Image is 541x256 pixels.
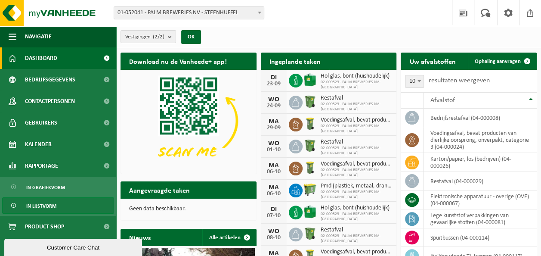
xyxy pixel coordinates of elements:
span: 02-009523 - PALM BREWERIES NV-[GEOGRAPHIC_DATA] [321,212,393,222]
h2: Ingeplande taken [261,53,329,69]
img: WB-0660-HPE-GN-50 [303,182,317,197]
div: 01-10 [265,147,282,153]
span: Rapportage [25,155,58,177]
span: 01-052041 - PALM BREWERIES NV - STEENHUFFEL [114,6,264,19]
div: 06-10 [265,169,282,175]
h2: Uw afvalstoffen [401,53,464,69]
td: karton/papier, los (bedrijven) (04-000026) [424,153,537,172]
img: CR-BU-1C-4000-MET-03 [303,204,317,219]
count: (2/2) [153,34,164,40]
span: Contactpersonen [25,91,75,112]
span: Restafval [321,95,393,102]
label: resultaten weergeven [428,77,489,84]
button: Vestigingen(2/2) [121,30,176,43]
img: WB-0370-HPE-GN-50 [303,226,317,241]
td: bedrijfsrestafval (04-000008) [424,109,537,127]
a: Ophaling aanvragen [468,53,536,70]
span: Afvalstof [430,97,454,104]
a: In grafiekvorm [2,179,114,195]
span: 02-009523 - PALM BREWERIES NV-[GEOGRAPHIC_DATA] [321,124,393,134]
img: WB-0370-HPE-GN-50 [303,94,317,109]
span: Dashboard [25,47,57,69]
a: Alle artikelen [202,229,256,246]
div: WO [265,96,282,103]
h2: Aangevraagde taken [121,181,198,198]
span: Voedingsafval, bevat producten van dierlijke oorsprong, onverpakt, categorie 3 [321,161,393,168]
div: WO [265,140,282,147]
span: 10 [405,75,424,87]
div: 08-10 [265,235,282,241]
span: Voedingsafval, bevat producten van dierlijke oorsprong, onverpakt, categorie 3 [321,117,393,124]
td: lege kunststof verpakkingen van gevaarlijke stoffen (04-000081) [424,209,537,228]
span: Vestigingen [125,31,164,44]
span: Kalender [25,134,52,155]
span: Voedingsafval, bevat producten van dierlijke oorsprong, onverpakt, categorie 3 [321,249,393,256]
p: Geen data beschikbaar. [129,206,248,212]
div: 29-09 [265,125,282,131]
div: DI [265,74,282,81]
h2: Nieuws [121,229,159,246]
span: 01-052041 - PALM BREWERIES NV - STEENHUFFEL [114,7,264,19]
span: In grafiekvorm [26,179,65,196]
div: MA [265,118,282,125]
span: 10 [405,75,424,88]
div: MA [265,162,282,169]
span: Pmd (plastiek, metaal, drankkartons) (bedrijven) [321,183,393,190]
span: 02-009523 - PALM BREWERIES NV-[GEOGRAPHIC_DATA] [321,168,393,178]
div: 23-09 [265,81,282,87]
td: voedingsafval, bevat producten van dierlijke oorsprong, onverpakt, categorie 3 (04-000024) [424,127,537,153]
img: Download de VHEPlus App [121,70,257,172]
span: 02-009523 - PALM BREWERIES NV-[GEOGRAPHIC_DATA] [321,190,393,200]
span: Ophaling aanvragen [475,59,521,64]
span: Restafval [321,139,393,146]
td: restafval (04-000029) [424,172,537,190]
span: 02-009523 - PALM BREWERIES NV-[GEOGRAPHIC_DATA] [321,80,393,90]
span: 02-009523 - PALM BREWERIES NV-[GEOGRAPHIC_DATA] [321,234,393,244]
span: Restafval [321,227,393,234]
button: OK [181,30,201,44]
img: CR-BU-1C-4000-MET-03 [303,72,317,87]
div: DI [265,206,282,213]
span: 02-009523 - PALM BREWERIES NV-[GEOGRAPHIC_DATA] [321,146,393,156]
a: In lijstvorm [2,197,114,214]
iframe: chat widget [4,237,144,256]
td: elektronische apparatuur - overige (OVE) (04-000067) [424,190,537,209]
img: WB-0370-HPE-GN-50 [303,138,317,153]
div: 06-10 [265,191,282,197]
span: Hol glas, bont (huishoudelijk) [321,205,393,212]
span: 02-009523 - PALM BREWERIES NV-[GEOGRAPHIC_DATA] [321,102,393,112]
div: 24-09 [265,103,282,109]
img: WB-0140-HPE-GN-50 [303,116,317,131]
span: Hol glas, bont (huishoudelijk) [321,73,393,80]
span: Gebruikers [25,112,57,134]
div: MA [265,184,282,191]
div: WO [265,228,282,235]
div: 07-10 [265,213,282,219]
span: Bedrijfsgegevens [25,69,75,91]
h2: Download nu de Vanheede+ app! [121,53,235,69]
span: Navigatie [25,26,52,47]
span: In lijstvorm [26,198,56,214]
td: spuitbussen (04-000114) [424,228,537,247]
img: WB-0140-HPE-GN-50 [303,160,317,175]
span: Product Shop [25,216,64,237]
